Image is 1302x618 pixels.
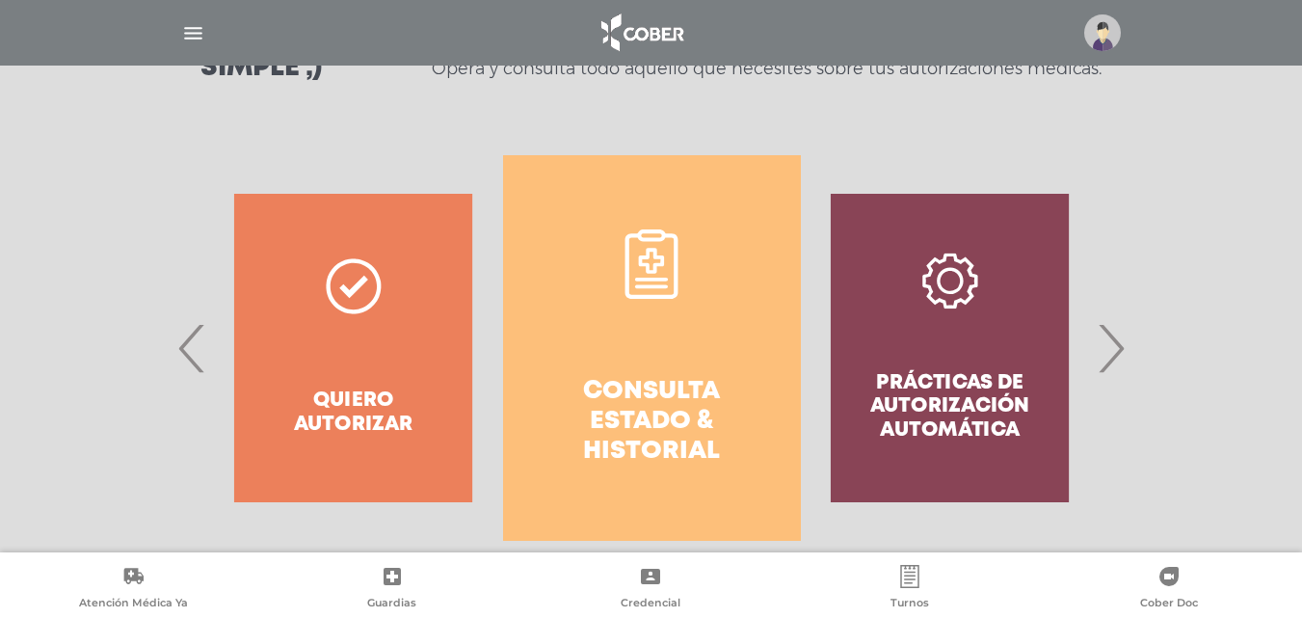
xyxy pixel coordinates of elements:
h3: Simple ;) [200,55,322,82]
a: Consulta estado & historial [503,155,801,541]
span: Next [1092,296,1129,400]
a: Turnos [781,565,1040,614]
span: Credencial [621,596,680,613]
h4: Consulta estado & historial [538,377,766,468]
a: Atención Médica Ya [4,565,263,614]
img: logo_cober_home-white.png [591,10,692,56]
img: profile-placeholder.svg [1084,14,1121,51]
a: Credencial [521,565,781,614]
img: Cober_menu-lines-white.svg [181,21,205,45]
p: Operá y consultá todo aquello que necesites sobre tus autorizaciones médicas. [432,57,1102,80]
span: Atención Médica Ya [79,596,188,613]
span: Guardias [367,596,416,613]
a: Guardias [263,565,522,614]
span: Turnos [890,596,929,613]
span: Previous [173,296,211,400]
a: Cober Doc [1039,565,1298,614]
span: Cober Doc [1140,596,1198,613]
